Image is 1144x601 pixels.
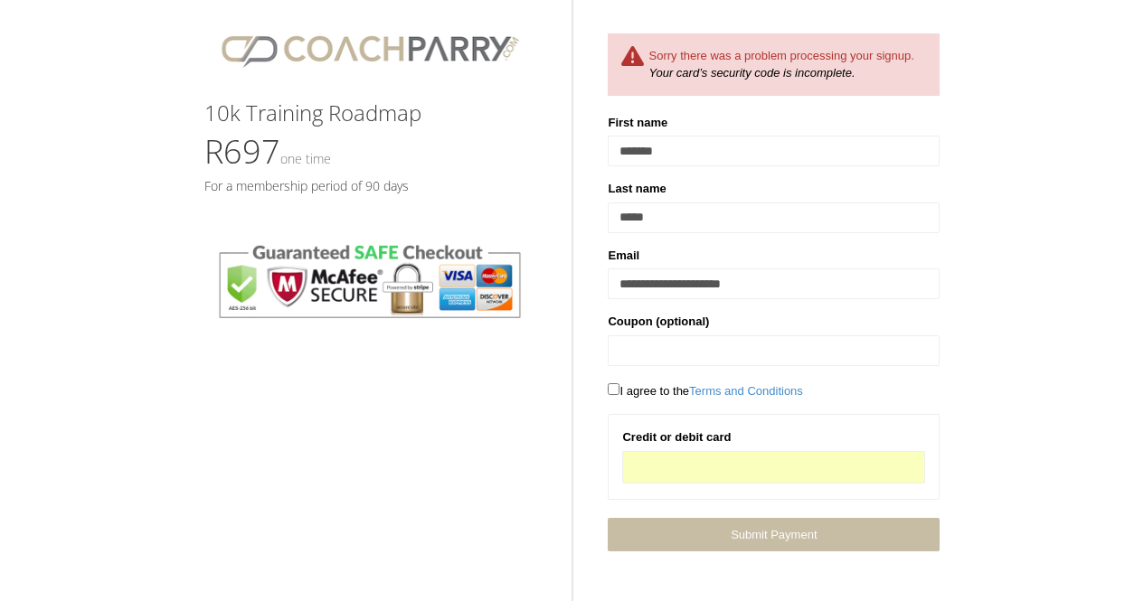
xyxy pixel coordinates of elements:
[608,180,666,198] label: Last name
[608,247,639,265] label: Email
[204,129,331,174] span: R697
[204,15,536,83] img: CPlogo.png
[608,518,940,551] a: Submit Payment
[648,49,913,62] span: Sorry there was a problem processing your signup.
[608,114,667,132] label: First name
[204,179,536,193] h5: For a membership period of 90 days
[622,428,731,446] label: Credit or debit card
[204,101,536,125] h3: 10k Training Roadmap
[648,66,855,80] i: Your card’s security code is incomplete.
[731,528,817,541] span: Submit Payment
[608,384,802,398] span: I agree to the
[634,459,913,474] iframe: Secure card payment input frame
[608,313,709,331] label: Coupon (optional)
[280,150,331,167] small: One time
[689,384,803,398] a: Terms and Conditions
